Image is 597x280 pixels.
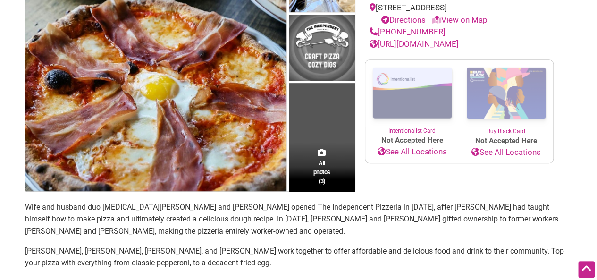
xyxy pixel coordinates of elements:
[370,39,459,49] a: [URL][DOMAIN_NAME]
[313,159,330,186] span: All photos (3)
[459,60,553,136] a: Buy Black Card
[432,15,488,25] a: View on Map
[25,201,572,238] p: Wife and husband duo [MEDICAL_DATA][PERSON_NAME] and [PERSON_NAME] opened The Independent Pizzeri...
[459,136,553,146] span: Not Accepted Here
[365,146,459,158] a: See All Locations
[459,146,553,159] a: See All Locations
[365,60,459,135] a: Intentionalist Card
[289,15,355,83] img: The Independent Pizzeria's logo
[578,261,595,278] div: Scroll Back to Top
[365,135,459,146] span: Not Accepted Here
[381,15,426,25] a: Directions
[370,2,549,26] div: [STREET_ADDRESS]
[365,60,459,127] img: Intentionalist Card
[370,27,446,36] a: [PHONE_NUMBER]
[25,245,572,269] p: [PERSON_NAME], [PERSON_NAME], [PERSON_NAME], and [PERSON_NAME] work together to offer affordable ...
[459,60,553,127] img: Buy Black Card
